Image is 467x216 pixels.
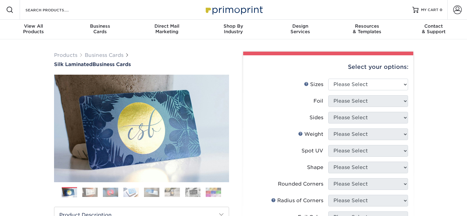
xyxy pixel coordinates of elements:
[82,188,98,197] img: Business Cards 02
[103,188,118,197] img: Business Cards 03
[134,23,200,29] span: Direct Mail
[309,114,323,121] div: Sides
[54,52,77,58] a: Products
[185,188,200,197] img: Business Cards 07
[54,61,92,67] span: Silk Laminated
[267,23,333,34] div: Services
[206,188,221,197] img: Business Cards 08
[333,23,400,29] span: Resources
[400,20,467,39] a: Contact& Support
[200,20,267,39] a: Shop ByIndustry
[313,97,323,105] div: Foil
[400,23,467,34] div: & Support
[203,3,264,16] img: Primoprint
[67,23,133,34] div: Cards
[440,8,442,12] span: 0
[200,23,267,34] div: Industry
[248,55,408,79] div: Select your options:
[144,188,159,197] img: Business Cards 05
[54,41,229,216] img: Silk Laminated 01
[165,188,180,197] img: Business Cards 06
[54,61,229,67] a: Silk LaminatedBusiness Cards
[62,185,77,200] img: Business Cards 01
[267,20,333,39] a: DesignServices
[333,23,400,34] div: & Templates
[200,23,267,29] span: Shop By
[271,197,323,204] div: Radius of Corners
[298,131,323,138] div: Weight
[302,147,323,155] div: Spot UV
[333,20,400,39] a: Resources& Templates
[307,164,323,171] div: Shape
[267,23,333,29] span: Design
[25,6,85,14] input: SEARCH PRODUCTS.....
[67,20,133,39] a: BusinessCards
[421,7,438,13] span: MY CART
[54,61,229,67] h1: Business Cards
[85,52,123,58] a: Business Cards
[278,180,323,188] div: Rounded Corners
[304,81,323,88] div: Sizes
[67,23,133,29] span: Business
[134,20,200,39] a: Direct MailMarketing
[400,23,467,29] span: Contact
[134,23,200,34] div: Marketing
[123,188,139,197] img: Business Cards 04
